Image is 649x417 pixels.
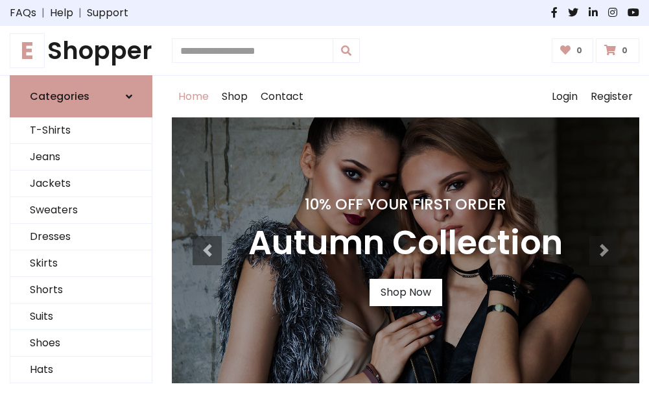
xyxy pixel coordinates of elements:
[596,38,639,63] a: 0
[248,224,563,263] h3: Autumn Collection
[10,117,152,144] a: T-Shirts
[10,5,36,21] a: FAQs
[545,76,584,117] a: Login
[10,197,152,224] a: Sweaters
[10,250,152,277] a: Skirts
[10,36,152,65] a: EShopper
[50,5,73,21] a: Help
[73,5,87,21] span: |
[36,5,50,21] span: |
[254,76,310,117] a: Contact
[87,5,128,21] a: Support
[573,45,585,56] span: 0
[248,195,563,213] h4: 10% Off Your First Order
[10,75,152,117] a: Categories
[10,357,152,383] a: Hats
[10,144,152,171] a: Jeans
[10,277,152,304] a: Shorts
[10,36,152,65] h1: Shopper
[584,76,639,117] a: Register
[10,171,152,197] a: Jackets
[370,279,442,306] a: Shop Now
[10,304,152,330] a: Suits
[552,38,594,63] a: 0
[215,76,254,117] a: Shop
[619,45,631,56] span: 0
[10,224,152,250] a: Dresses
[172,76,215,117] a: Home
[10,33,45,68] span: E
[30,90,89,102] h6: Categories
[10,330,152,357] a: Shoes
